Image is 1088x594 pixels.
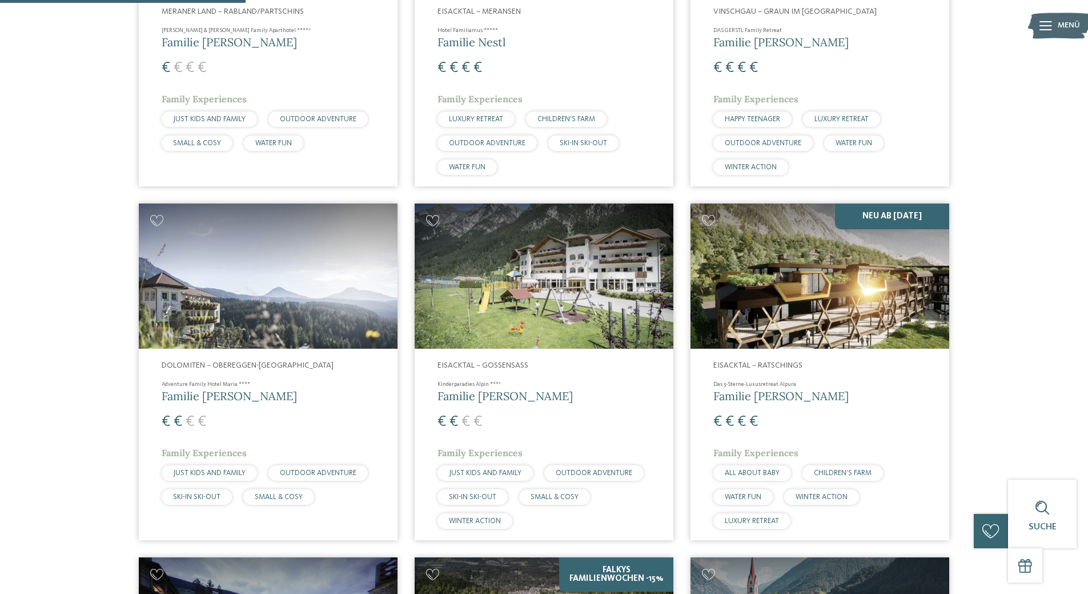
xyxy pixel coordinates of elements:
span: Family Experiences [162,93,247,105]
span: € [749,61,758,75]
span: € [437,414,446,429]
span: CHILDREN’S FARM [537,115,595,123]
span: LUXURY RETREAT [814,115,869,123]
span: OUTDOOR ADVENTURE [449,139,525,147]
span: OUTDOOR ADVENTURE [725,139,801,147]
span: WATER FUN [449,164,485,171]
span: Familie [PERSON_NAME] [437,389,573,403]
a: Familienhotels gesucht? Hier findet ihr die besten! Dolomiten – Obereggen-[GEOGRAPHIC_DATA] Adven... [139,204,398,540]
span: Suche [1029,523,1057,532]
span: € [725,61,734,75]
span: € [737,61,746,75]
span: Family Experiences [162,447,247,459]
span: SMALL & COSY [531,493,579,501]
img: Familienhotels gesucht? Hier findet ihr die besten! [690,204,949,349]
span: OUTDOOR ADVENTURE [280,115,356,123]
span: Vinschgau – Graun im [GEOGRAPHIC_DATA] [713,7,877,15]
span: € [198,414,206,429]
span: OUTDOOR ADVENTURE [280,469,356,477]
span: WATER FUN [836,139,872,147]
span: CHILDREN’S FARM [814,469,872,477]
span: € [198,61,206,75]
span: Meraner Land – Rabland/Partschins [162,7,304,15]
span: HAPPY TEENAGER [725,115,780,123]
span: € [162,61,170,75]
span: € [186,414,194,429]
span: Dolomiten – Obereggen-[GEOGRAPHIC_DATA] [162,361,334,369]
span: OUTDOOR ADVENTURE [556,469,632,477]
span: € [186,61,194,75]
span: € [473,414,482,429]
span: € [449,414,458,429]
span: Family Experiences [713,93,798,105]
span: SKI-IN SKI-OUT [560,139,607,147]
span: Family Experiences [437,447,523,459]
span: Familie [PERSON_NAME] [713,35,849,49]
span: SMALL & COSY [255,493,303,501]
span: SMALL & COSY [173,139,221,147]
span: € [461,61,470,75]
span: Eisacktal – Ratschings [713,361,802,369]
span: € [737,414,746,429]
span: SKI-IN SKI-OUT [173,493,220,501]
span: € [162,414,170,429]
span: SKI-IN SKI-OUT [449,493,496,501]
span: € [713,61,722,75]
span: WINTER ACTION [449,517,501,525]
span: Familie [PERSON_NAME] [713,389,849,403]
span: JUST KIDS AND FAMILY [173,115,246,123]
span: € [437,61,446,75]
span: JUST KIDS AND FAMILY [449,469,521,477]
h4: Das 5-Sterne-Luxusretreat Alpura [713,380,926,388]
img: Adventure Family Hotel Maria **** [139,204,398,349]
span: LUXURY RETREAT [449,115,503,123]
span: WATER FUN [255,139,292,147]
span: € [473,61,482,75]
h4: DAS GERSTL Family Retreat [713,26,926,34]
h4: Kinderparadies Alpin ***ˢ [437,380,651,388]
span: WINTER ACTION [725,164,777,171]
span: Eisacktal – Meransen [437,7,521,15]
span: JUST KIDS AND FAMILY [173,469,246,477]
span: € [713,414,722,429]
a: Familienhotels gesucht? Hier findet ihr die besten! Neu ab [DATE] Eisacktal – Ratschings Das 5-St... [690,204,949,540]
span: Familie Nestl [437,35,505,49]
h4: [PERSON_NAME] & [PERSON_NAME] Family Aparthotel ****ˢ [162,26,375,34]
span: € [449,61,458,75]
span: Familie [PERSON_NAME] [162,35,297,49]
span: € [174,414,182,429]
span: WINTER ACTION [796,493,848,501]
span: Family Experiences [437,93,523,105]
a: Familienhotels gesucht? Hier findet ihr die besten! Eisacktal – Gossensass Kinderparadies Alpin *... [415,204,673,540]
span: LUXURY RETREAT [725,517,779,525]
img: Kinderparadies Alpin ***ˢ [415,204,673,349]
span: Eisacktal – Gossensass [437,361,528,369]
span: € [725,414,734,429]
span: ALL ABOUT BABY [725,469,780,477]
span: WATER FUN [725,493,761,501]
span: Family Experiences [713,447,798,459]
span: € [749,414,758,429]
span: € [461,414,470,429]
span: Familie [PERSON_NAME] [162,389,297,403]
h4: Adventure Family Hotel Maria **** [162,380,375,388]
span: € [174,61,182,75]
